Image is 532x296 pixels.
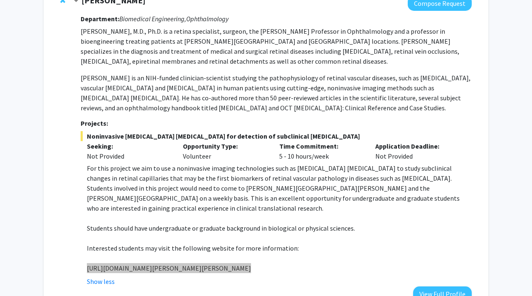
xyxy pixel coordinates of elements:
[81,26,472,66] p: [PERSON_NAME], M.D., Ph.D. is a retina specialist, surgeon, the [PERSON_NAME] Professor in Ophtha...
[279,141,363,151] p: Time Commitment:
[273,141,369,161] div: 5 - 10 hours/week
[87,223,472,233] p: Students should have undergraduate or graduate background in biological or physical sciences.
[87,263,472,273] p: [URL][DOMAIN_NAME][PERSON_NAME][PERSON_NAME]
[369,141,465,161] div: Not Provided
[81,15,119,23] strong: Department:
[6,259,35,290] iframe: Chat
[81,73,472,113] p: [PERSON_NAME] is an NIH-funded clinician-scientist studying the pathophysiology of retinal vascul...
[177,141,273,161] div: Volunteer
[87,243,472,253] p: Interested students may visit the following website for more information:
[87,276,115,286] button: Show less
[87,151,171,161] div: Not Provided
[87,141,171,151] p: Seeking:
[87,163,472,213] p: For this project we aim to use a noninvasive imaging technologies such as [MEDICAL_DATA] [MEDICAL...
[375,141,459,151] p: Application Deadline:
[183,141,267,151] p: Opportunity Type:
[119,15,186,23] i: Biomedical Engineering,
[186,15,229,23] i: Ophthalmology
[81,131,472,141] span: Noninvasive [MEDICAL_DATA] [MEDICAL_DATA] for detection of subclinical [MEDICAL_DATA]
[81,119,108,127] strong: Projects:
